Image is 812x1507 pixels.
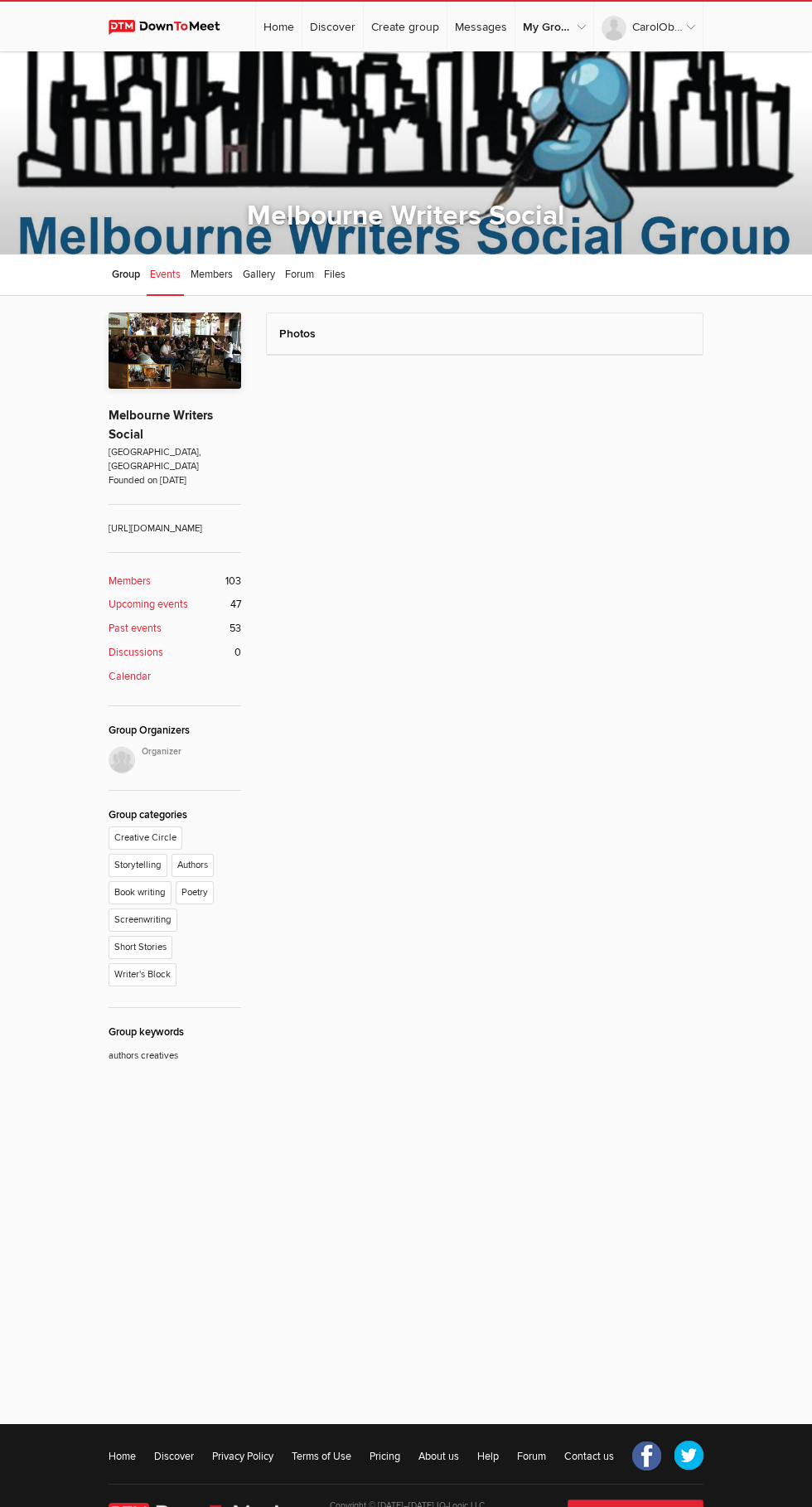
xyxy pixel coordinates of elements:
a: Twitter [674,1441,703,1471]
a: Discussions 0 [109,645,241,661]
a: Pricing [370,1449,400,1466]
span: 53 [230,621,241,637]
span: Events [150,268,181,281]
a: Forum [282,254,317,296]
span: Files [324,268,346,281]
span: Forum [285,268,314,281]
a: Discover [154,1449,194,1466]
a: About us [418,1449,459,1466]
a: Discover [302,2,363,51]
b: Upcoming events [109,597,188,613]
a: Create group [364,2,447,51]
a: Photos [279,327,316,341]
a: Contact us [564,1449,614,1466]
b: Calendar [109,669,151,685]
img: Melbourne Writers Social [109,313,241,389]
div: Group keywords [109,1025,241,1040]
a: Files [321,254,349,296]
a: Group [109,254,143,296]
i: Organizer [142,745,241,758]
span: 103 [225,574,241,589]
a: Gallery [239,254,278,296]
a: Members [187,254,236,296]
span: Founded on [DATE] [109,473,241,487]
span: [URL][DOMAIN_NAME] [109,504,241,535]
a: Messages [447,2,515,51]
b: Past events [109,621,162,637]
span: Group [112,268,140,281]
a: Forum [517,1449,546,1466]
a: Events [147,254,184,296]
span: Gallery [243,268,275,281]
a: Home [256,2,302,51]
a: Help [477,1449,499,1466]
a: CarolObrien [594,2,703,51]
a: My Groups [515,2,593,51]
img: DownToMeet [109,20,235,35]
span: 47 [230,597,241,613]
a: Terms of Use [292,1449,351,1466]
a: Members 103 [109,574,241,589]
b: Discussions [109,645,163,661]
div: Group categories [109,807,241,823]
b: Members [109,574,151,589]
span: 0 [234,645,241,661]
a: Melbourne Writers Social [247,199,565,233]
a: Past events 53 [109,621,241,637]
div: Group Organizers [109,723,241,739]
a: Calendar [109,669,241,685]
a: Facebook [632,1441,662,1471]
span: [GEOGRAPHIC_DATA], [GEOGRAPHIC_DATA] [109,445,241,473]
img: null [109,747,135,773]
a: Melbourne Writers Social [109,408,213,443]
span: Members [191,268,233,281]
a: Upcoming events 47 [109,597,241,613]
a: Home [109,1449,136,1466]
p: authors creatives [109,1040,241,1063]
a: Organizer [109,747,241,773]
a: Privacy Policy [212,1449,273,1466]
